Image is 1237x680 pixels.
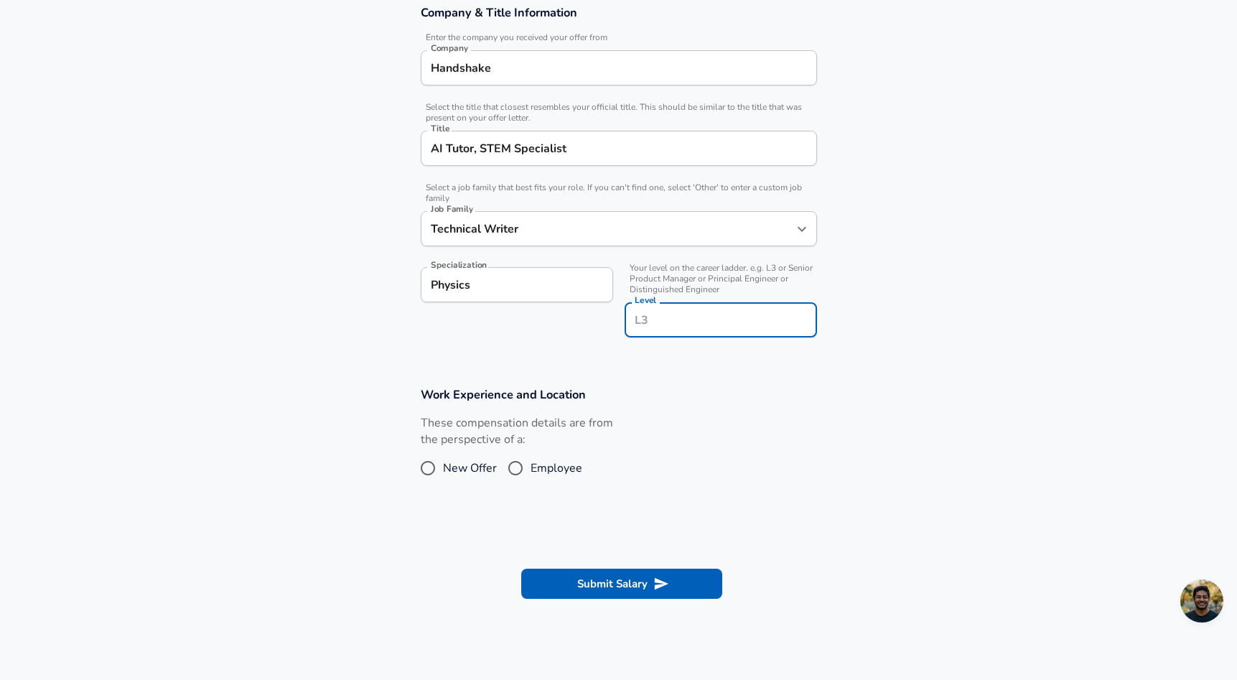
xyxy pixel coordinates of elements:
span: Select a job family that best fits your role. If you can't find one, select 'Other' to enter a cu... [421,182,817,204]
label: Specialization [431,261,487,269]
span: New Offer [443,460,497,477]
h3: Work Experience and Location [421,386,817,403]
span: Employee [531,460,582,477]
span: Your level on the career ladder. e.g. L3 or Senior Product Manager or Principal Engineer or Disti... [625,263,817,295]
label: Company [431,44,468,52]
label: Title [431,124,449,133]
div: Open chat [1180,579,1223,623]
input: Specialization [421,267,613,302]
label: These compensation details are from the perspective of a: [421,415,613,448]
label: Job Family [431,205,473,213]
h3: Company & Title Information [421,4,817,21]
button: Open [792,219,812,239]
span: Select the title that closest resembles your official title. This should be similar to the title ... [421,102,817,124]
input: L3 [631,309,811,331]
span: Enter the company you received your offer from [421,32,817,43]
input: Google [427,57,811,79]
input: Software Engineer [427,137,811,159]
input: Software Engineer [427,218,789,240]
label: Level [635,296,656,304]
button: Submit Salary [521,569,722,599]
